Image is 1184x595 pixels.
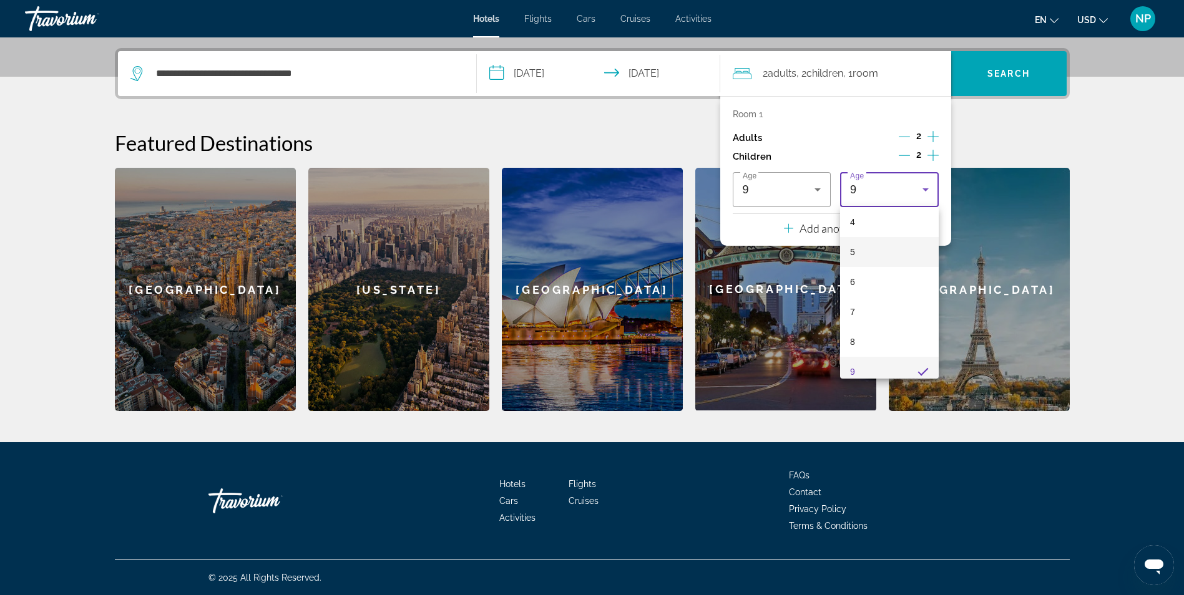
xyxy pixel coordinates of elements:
[850,304,855,319] span: 7
[850,334,855,349] span: 8
[840,267,939,297] mat-option: 6 years old
[840,297,939,327] mat-option: 7 years old
[840,207,939,237] mat-option: 4 years old
[840,327,939,357] mat-option: 8 years old
[840,357,939,387] mat-option: 9 years old
[850,364,855,379] span: 9
[850,274,855,289] span: 6
[850,244,855,259] span: 5
[840,237,939,267] mat-option: 5 years old
[850,215,855,230] span: 4
[1134,545,1174,585] iframe: Button to launch messaging window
